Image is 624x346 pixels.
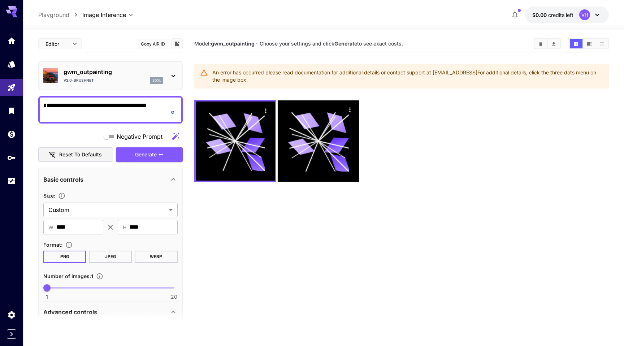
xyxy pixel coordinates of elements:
button: Reset to defaults [38,147,113,162]
div: Show images in grid viewShow images in video viewShow images in list view [569,38,609,49]
span: 1 [46,293,48,300]
button: Specify how many images to generate in a single request. Each image generation will be charged se... [93,273,106,280]
div: Advanced controls [43,303,178,321]
nav: breadcrumb [38,10,82,19]
button: Download All [547,39,560,48]
p: gwm_outpainting [64,68,163,76]
div: Usage [7,174,16,183]
div: $0.00 [532,11,573,19]
button: JPEG [89,251,132,263]
span: Model: [194,40,255,47]
button: Add to library [174,39,180,48]
div: Actions [344,104,355,115]
b: gwm_outpainting [211,40,255,47]
p: sdxl [152,78,161,83]
div: gwm_outpaintingv2.0-brushnetsdxl [43,65,178,87]
button: Show images in grid view [570,39,582,48]
b: Generate [334,40,357,47]
button: $0.00VH [525,7,609,23]
div: Playground [7,81,16,90]
button: PNG [43,251,86,263]
span: Editor [45,40,68,48]
button: Expand sidebar [7,329,16,339]
div: API Keys [7,153,16,162]
button: Generate [116,147,182,162]
a: Playground [38,10,69,19]
span: credits left [548,12,573,18]
span: Choose your settings and click to see exact costs. [260,40,403,47]
div: Home [7,34,16,43]
p: Advanced controls [43,308,97,316]
div: Settings [7,310,16,319]
button: Show images in list view [595,39,608,48]
button: Clear Images [534,39,547,48]
span: Size : [43,193,55,199]
span: Number of images : 1 [43,273,93,279]
button: Adjust the dimensions of the generated image by specifying its width and height in pixels, or sel... [55,192,68,199]
span: Generate [135,150,157,159]
button: Choose the file format for the output image. [62,241,75,248]
div: An error has occurred please read documentation for additional details or contact support at [EMA... [212,66,603,86]
span: Format : [43,242,62,248]
div: Actions [260,105,271,116]
div: Basic controls [43,171,178,188]
button: Copy AIR ID [137,39,169,49]
div: Wallet [7,127,16,137]
button: Show images in video view [583,39,595,48]
div: Models [7,57,16,66]
button: WEBP [135,251,178,263]
span: $0.00 [532,12,548,18]
span: W [48,223,53,232]
p: Basic controls [43,175,83,184]
p: v2.0-brushnet [64,78,94,83]
textarea: To enrich screen reader interactions, please activate Accessibility in Grammarly extension settings [43,101,178,118]
div: Library [7,104,16,113]
span: Negative Prompt [117,132,162,141]
span: Image Inference [82,10,126,19]
span: H [123,223,126,232]
span: 20 [171,293,177,300]
p: · [256,39,258,48]
span: Custom [48,206,166,214]
div: VH [579,9,590,20]
div: Clear ImagesDownload All [534,38,561,49]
